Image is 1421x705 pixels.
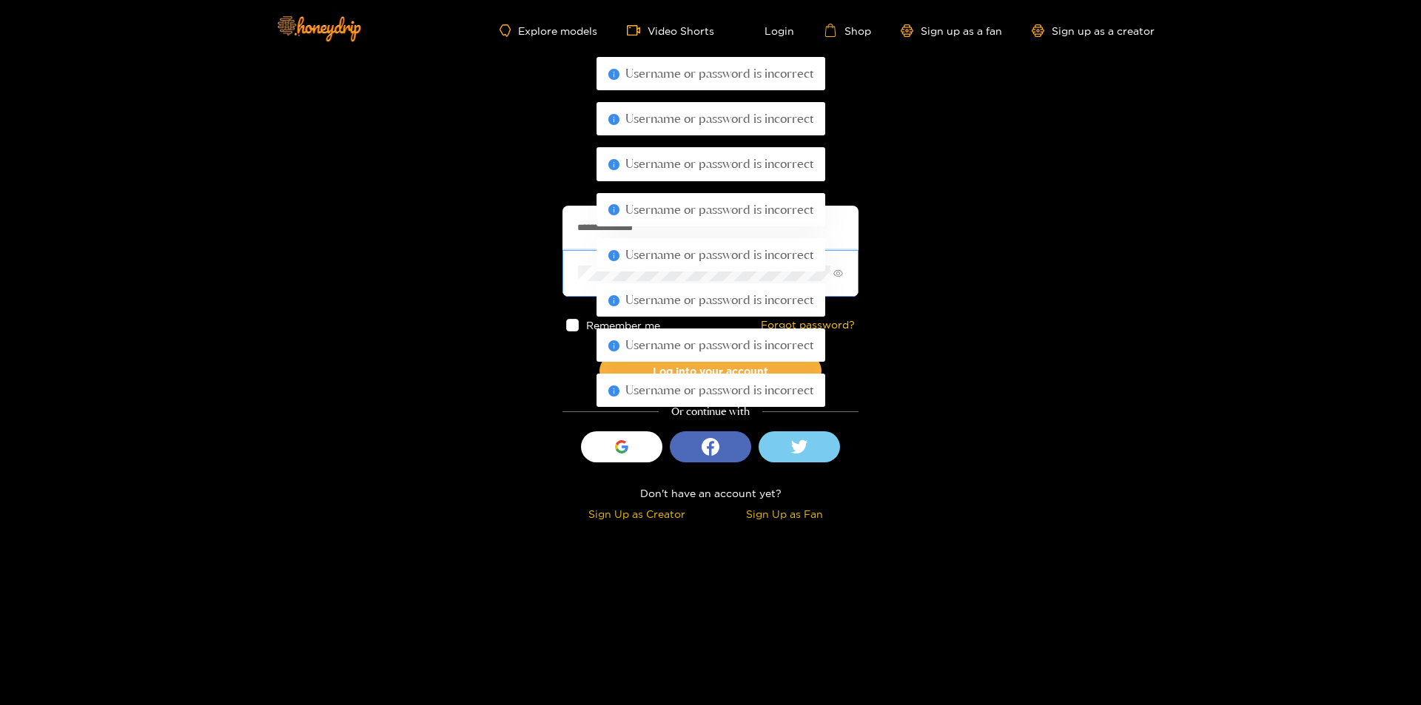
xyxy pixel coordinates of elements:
span: video-camera [627,24,648,37]
span: info-circle [608,69,619,80]
span: eye [833,269,843,278]
span: Username or password is incorrect [625,111,813,126]
div: Sign Up as Creator [566,505,707,522]
a: Explore models [500,24,597,37]
span: Username or password is incorrect [625,66,813,81]
span: info-circle [608,114,619,125]
a: Video Shorts [627,24,714,37]
a: Sign up as a fan [901,24,1002,37]
span: info-circle [608,250,619,261]
span: info-circle [608,295,619,306]
a: Shop [824,24,871,37]
span: Remember me [586,320,660,331]
a: Forgot password? [761,319,855,331]
div: Or continue with [562,403,859,420]
span: info-circle [608,385,619,397]
span: Username or password is incorrect [625,247,813,262]
a: Sign up as a creator [1032,24,1155,37]
span: Username or password is incorrect [625,292,813,307]
h1: Welcome [562,148,859,183]
button: Log into your account [599,354,822,388]
div: Don't have an account yet? [562,485,859,502]
div: Sign Up as Fan [714,505,855,522]
span: Username or password is incorrect [625,202,813,217]
span: Username or password is incorrect [625,156,813,171]
span: Username or password is incorrect [625,382,813,397]
a: Login [744,24,794,37]
span: info-circle [608,340,619,351]
span: info-circle [608,204,619,215]
span: info-circle [608,159,619,170]
span: Username or password is incorrect [625,337,813,352]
